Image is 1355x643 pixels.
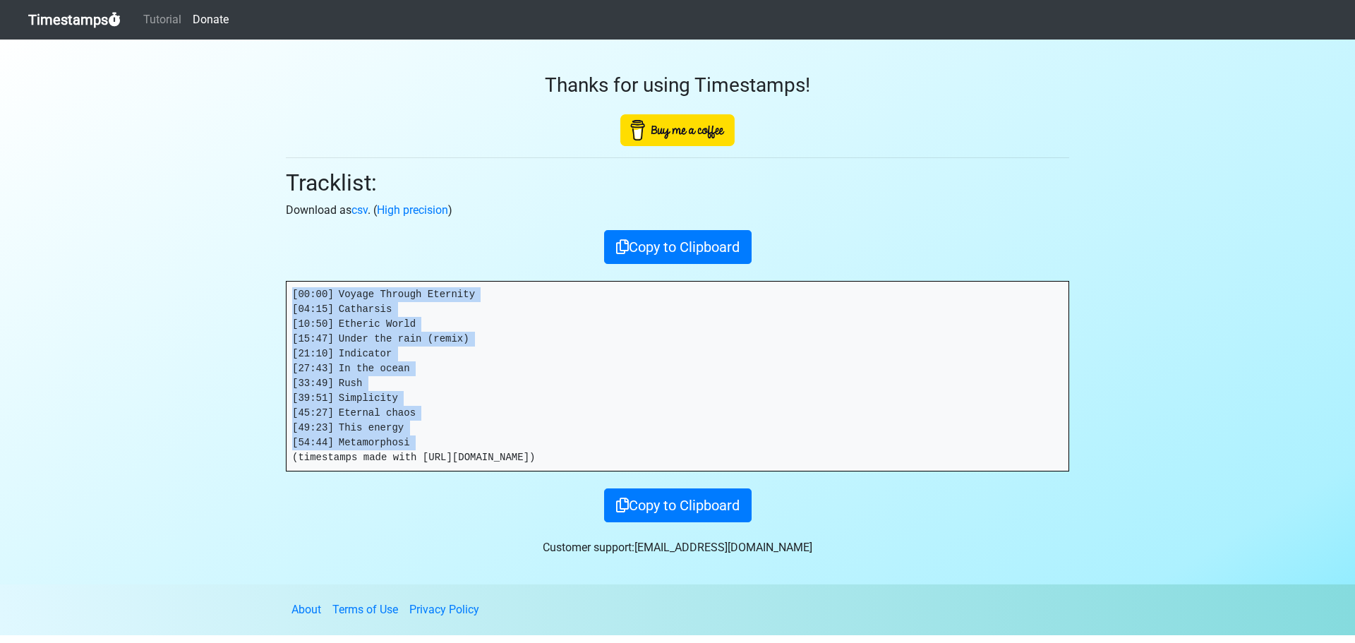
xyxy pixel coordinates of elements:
a: Privacy Policy [409,603,479,616]
button: Copy to Clipboard [604,488,752,522]
a: Donate [187,6,234,34]
p: Download as . ( ) [286,202,1069,219]
button: Copy to Clipboard [604,230,752,264]
a: Tutorial [138,6,187,34]
h3: Thanks for using Timestamps! [286,73,1069,97]
a: High precision [377,203,448,217]
a: csv [351,203,368,217]
a: Timestamps [28,6,121,34]
a: About [291,603,321,616]
pre: [00:00] Voyage Through Eternity [04:15] Catharsis [10:50] Etheric World [15:47] Under the rain (r... [287,282,1068,471]
img: Buy Me A Coffee [620,114,735,146]
a: Terms of Use [332,603,398,616]
h2: Tracklist: [286,169,1069,196]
